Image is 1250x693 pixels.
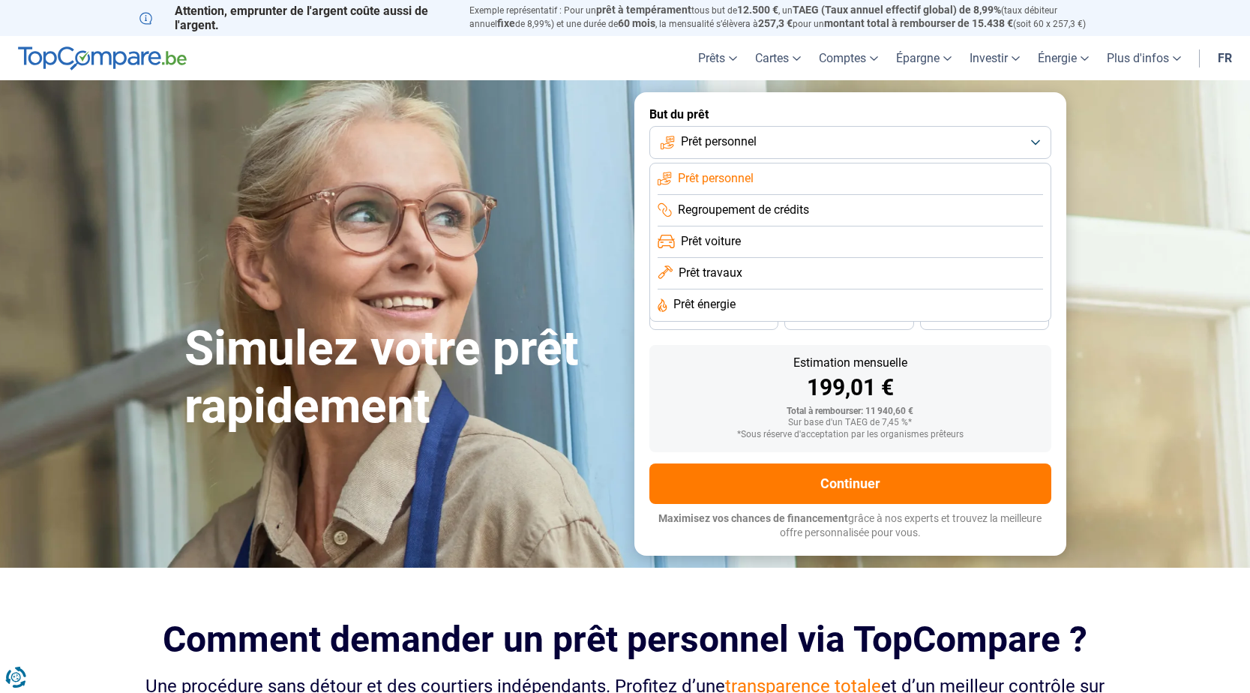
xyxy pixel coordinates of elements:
[824,17,1013,29] span: montant total à rembourser de 15.438 €
[961,36,1029,80] a: Investir
[810,36,887,80] a: Comptes
[661,376,1039,399] div: 199,01 €
[968,314,1001,323] span: 24 mois
[139,619,1111,660] h2: Comment demander un prêt personnel via TopCompare ?
[658,512,848,524] span: Maximisez vos chances de financement
[758,17,793,29] span: 257,3 €
[469,4,1111,31] p: Exemple représentatif : Pour un tous but de , un (taux débiteur annuel de 8,99%) et une durée de ...
[18,46,187,70] img: TopCompare
[139,4,451,32] p: Attention, emprunter de l'argent coûte aussi de l'argent.
[673,296,736,313] span: Prêt énergie
[679,265,742,281] span: Prêt travaux
[596,4,691,16] span: prêt à tempérament
[661,418,1039,428] div: Sur base d'un TAEG de 7,45 %*
[678,202,809,218] span: Regroupement de crédits
[793,4,1001,16] span: TAEG (Taux annuel effectif global) de 8,99%
[661,430,1039,440] div: *Sous réserve d'acceptation par les organismes prêteurs
[681,133,757,150] span: Prêt personnel
[697,314,730,323] span: 36 mois
[1029,36,1098,80] a: Énergie
[681,233,741,250] span: Prêt voiture
[661,357,1039,369] div: Estimation mensuelle
[832,314,865,323] span: 30 mois
[746,36,810,80] a: Cartes
[1209,36,1241,80] a: fr
[649,107,1051,121] label: But du prêt
[661,406,1039,417] div: Total à rembourser: 11 940,60 €
[649,463,1051,504] button: Continuer
[887,36,961,80] a: Épargne
[678,170,754,187] span: Prêt personnel
[1098,36,1190,80] a: Plus d'infos
[618,17,655,29] span: 60 mois
[689,36,746,80] a: Prêts
[737,4,778,16] span: 12.500 €
[184,320,616,436] h1: Simulez votre prêt rapidement
[649,126,1051,159] button: Prêt personnel
[497,17,515,29] span: fixe
[649,511,1051,541] p: grâce à nos experts et trouvez la meilleure offre personnalisée pour vous.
